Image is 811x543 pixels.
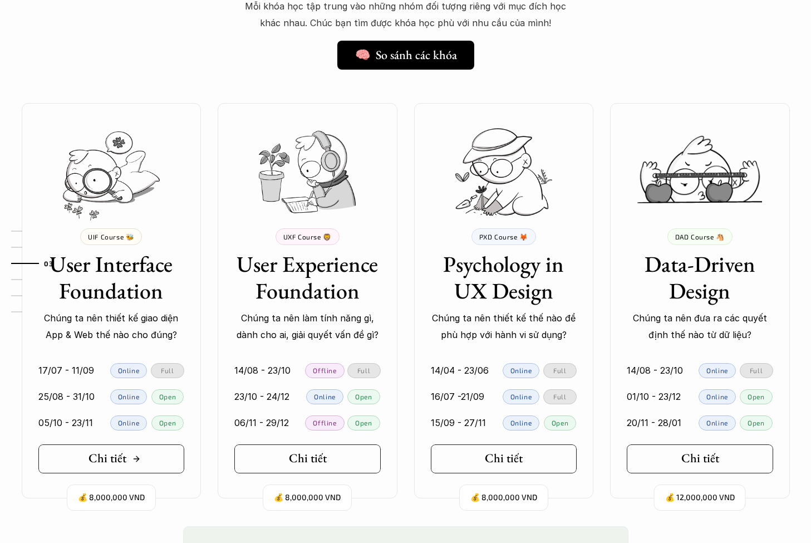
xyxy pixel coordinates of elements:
p: 23/10 - 24/12 [234,388,289,405]
p: 20/11 - 28/01 [627,414,681,431]
p: DAD Course 🐴 [675,233,725,241]
p: Full [357,366,370,374]
p: 💰 8,000,000 VND [78,490,145,505]
p: Full [161,366,174,374]
a: Chi tiết [234,444,381,473]
p: Online [510,366,532,374]
strong: 03 [44,260,53,267]
p: Open [748,393,764,400]
p: Online [706,366,728,374]
p: Online [118,366,140,374]
p: 💰 8,000,000 VND [274,490,341,505]
p: Full [553,393,566,400]
p: Chúng ta nên thiết kế thế nào để phù hợp với hành vi sử dụng? [431,310,577,344]
p: Online [706,393,728,400]
p: Online [510,393,532,400]
p: UXF Course 🦁 [283,233,332,241]
p: 14/08 - 23/10 [234,362,291,379]
h3: Psychology in UX Design [431,251,577,304]
p: Offline [313,366,336,374]
p: 14/08 - 23/10 [627,362,683,379]
h5: Chi tiết [681,451,719,466]
p: Open [159,393,176,400]
h3: Data-Driven Design [627,251,773,304]
h5: Chi tiết [89,451,126,466]
p: Online [706,419,728,427]
a: 03 [11,257,64,270]
h5: Chi tiết [289,451,327,466]
p: Open [748,419,764,427]
p: Online [118,419,140,427]
p: 💰 12,000,000 VND [665,490,735,505]
h5: Chi tiết [485,451,523,466]
p: Chúng ta nên làm tính năng gì, dành cho ai, giải quyết vấn đề gì? [234,310,381,344]
p: 14/04 - 23/06 [431,362,489,379]
p: Online [314,393,336,400]
p: 15/09 - 27/11 [431,414,486,431]
a: Chi tiết [627,444,773,473]
p: Open [355,393,372,400]
p: Open [159,419,176,427]
h3: User Experience Foundation [234,251,381,304]
p: PXD Course 🦊 [479,233,528,241]
p: Online [510,419,532,427]
a: 🧠 So sánh các khóa [337,41,474,70]
p: 01/10 - 23/12 [627,388,681,405]
h5: 🧠 So sánh các khóa [355,48,457,62]
p: Chúng ta nên đưa ra các quyết định thế nào từ dữ liệu? [627,310,773,344]
a: Chi tiết [431,444,577,473]
p: 16/07 -21/09 [431,388,484,405]
p: Full [553,366,566,374]
p: Full [750,366,763,374]
p: Online [118,393,140,400]
p: 💰 8,000,000 VND [470,490,537,505]
p: Open [355,419,372,427]
p: Open [552,419,568,427]
p: Offline [313,419,336,427]
p: 06/11 - 29/12 [234,414,289,431]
